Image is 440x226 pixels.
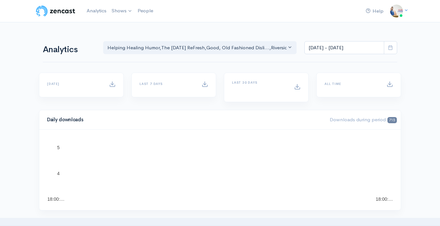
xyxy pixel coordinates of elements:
span: 715 [387,117,397,123]
img: ... [390,5,403,18]
span: Downloads during period: [330,116,397,123]
a: Help [363,4,386,18]
h4: Daily downloads [47,117,322,123]
text: 18:00:… [376,196,393,202]
h6: Last 30 days [232,81,286,84]
text: 18:00:… [47,196,65,202]
text: 5 [57,145,60,150]
h1: Analytics [43,45,95,54]
input: analytics date range selector [304,41,384,54]
img: ZenCast Logo [35,5,76,18]
h6: [DATE] [47,82,101,86]
a: Shows [109,4,135,18]
a: People [135,4,156,18]
svg: A chart. [47,137,393,202]
h6: Last 7 days [140,82,194,86]
button: Helping Healing Humor, The Friday ReFresh, Good, Old Fashioned Disli..., Riverside Knight Lights [103,41,297,54]
text: 4 [57,171,60,176]
h6: All time [324,82,379,86]
a: Analytics [84,4,109,18]
div: Helping Healing Humor , The [DATE] ReFresh , Good, Old Fashioned Disli... , Riverside Knight Lights [107,44,287,52]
